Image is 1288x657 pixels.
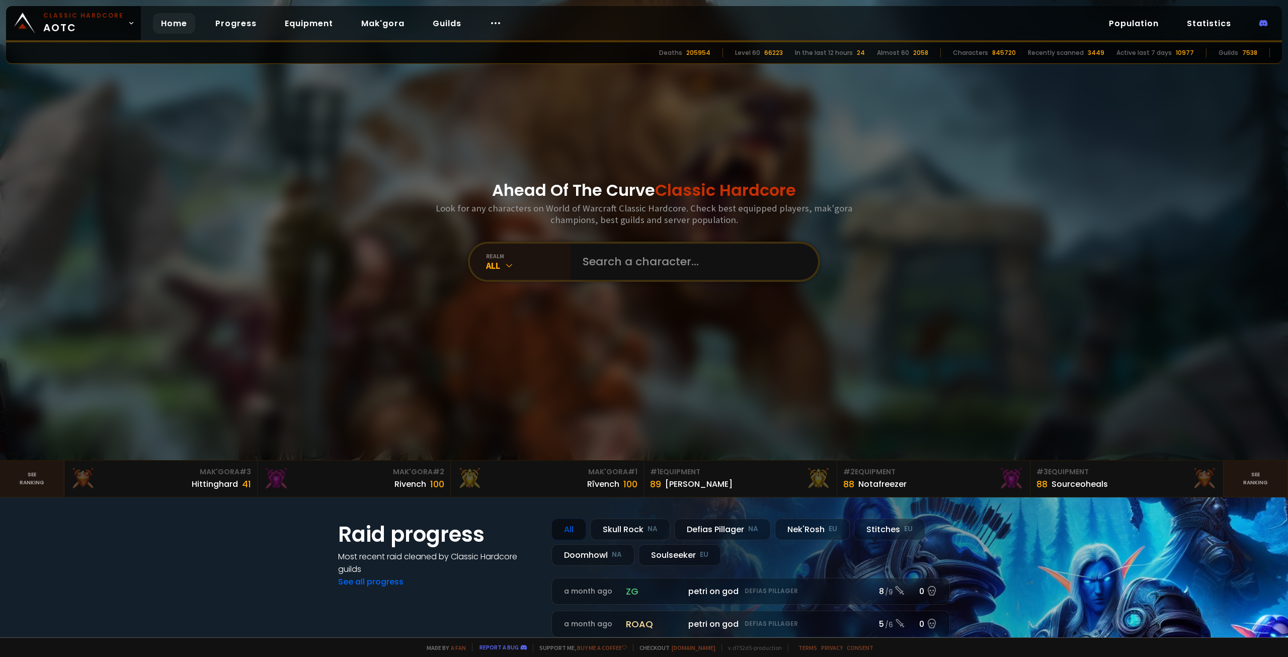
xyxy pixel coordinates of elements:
div: 88 [843,477,854,491]
div: All [551,519,586,540]
a: Terms [798,644,817,651]
span: # 3 [1036,467,1048,477]
small: NA [648,524,658,534]
div: Equipment [843,467,1024,477]
div: 2058 [913,48,928,57]
span: # 2 [433,467,444,477]
div: In the last 12 hours [795,48,853,57]
div: 3449 [1088,48,1104,57]
a: Mak'Gora#1Rîvench100 [451,461,644,497]
div: Notafreezer [858,478,907,490]
small: NA [748,524,758,534]
div: 89 [650,477,661,491]
a: Mak'Gora#2Rivench100 [258,461,451,497]
div: Level 60 [735,48,760,57]
a: Report a bug [479,643,519,651]
a: Consent [847,644,873,651]
div: Mak'Gora [264,467,444,477]
a: #3Equipment88Sourceoheals [1030,461,1224,497]
small: NA [612,550,622,560]
h1: Raid progress [338,519,539,550]
div: [PERSON_NAME] [665,478,733,490]
div: 66223 [764,48,783,57]
input: Search a character... [577,244,806,280]
div: Rîvench [587,478,619,490]
a: Seeranking [1224,461,1288,497]
h1: Ahead Of The Curve [492,178,796,202]
div: Soulseeker [638,544,721,566]
span: # 1 [628,467,637,477]
div: Stitches [854,519,925,540]
div: 88 [1036,477,1048,491]
a: a fan [451,644,466,651]
a: Privacy [821,644,843,651]
span: Support me, [533,644,627,651]
div: 845720 [992,48,1016,57]
div: realm [486,252,571,260]
small: Classic Hardcore [43,11,124,20]
a: Progress [207,13,265,34]
div: Guilds [1219,48,1238,57]
a: #1Equipment89[PERSON_NAME] [644,461,837,497]
div: Active last 7 days [1116,48,1172,57]
div: Recently scanned [1028,48,1084,57]
span: Checkout [633,644,715,651]
span: AOTC [43,11,124,35]
a: Buy me a coffee [577,644,627,651]
a: Home [153,13,195,34]
div: Equipment [650,467,831,477]
a: See all progress [338,576,404,588]
h3: Look for any characters on World of Warcraft Classic Hardcore. Check best equipped players, mak'g... [432,202,856,226]
div: 7538 [1242,48,1257,57]
span: Made by [421,644,466,651]
a: Statistics [1179,13,1239,34]
a: #2Equipment88Notafreezer [837,461,1030,497]
div: Hittinghard [192,478,238,490]
a: Mak'gora [353,13,413,34]
div: Rivench [394,478,426,490]
div: 205954 [686,48,710,57]
span: v. d752d5 - production [721,644,782,651]
small: EU [700,550,708,560]
span: Classic Hardcore [655,179,796,201]
div: Deaths [659,48,682,57]
div: All [486,260,571,271]
a: [DOMAIN_NAME] [672,644,715,651]
div: Almost 60 [877,48,909,57]
a: Population [1101,13,1167,34]
div: 24 [857,48,865,57]
div: Nek'Rosh [775,519,850,540]
div: 41 [242,477,251,491]
h4: Most recent raid cleaned by Classic Hardcore guilds [338,550,539,575]
a: Mak'Gora#3Hittinghard41 [64,461,258,497]
span: # 3 [239,467,251,477]
div: Doomhowl [551,544,634,566]
small: EU [904,524,913,534]
div: 100 [430,477,444,491]
a: Guilds [425,13,469,34]
div: 100 [623,477,637,491]
div: Defias Pillager [674,519,771,540]
a: Classic HardcoreAOTC [6,6,141,40]
a: Equipment [277,13,341,34]
div: Sourceoheals [1052,478,1108,490]
div: Skull Rock [590,519,670,540]
a: a month agozgpetri on godDefias Pillager8 /90 [551,578,950,605]
a: a month agoroaqpetri on godDefias Pillager5 /60 [551,611,950,637]
small: EU [829,524,837,534]
div: Characters [953,48,988,57]
div: Mak'Gora [70,467,251,477]
span: # 2 [843,467,855,477]
div: 10977 [1176,48,1194,57]
div: Mak'Gora [457,467,637,477]
div: Equipment [1036,467,1217,477]
span: # 1 [650,467,660,477]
